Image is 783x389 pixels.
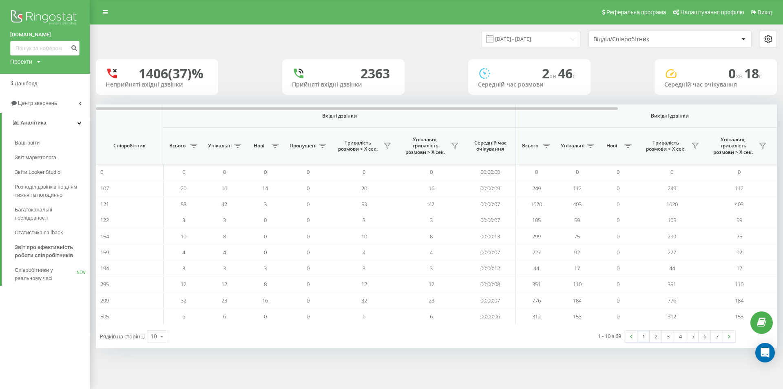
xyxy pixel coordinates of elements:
span: 6 [182,313,185,320]
a: 1 [637,331,650,342]
div: 10 [150,332,157,340]
div: Неприйняті вхідні дзвінки [106,81,208,88]
span: 351 [532,280,541,288]
span: 0 [617,168,619,176]
td: 00:00:07 [465,293,516,309]
span: 299 [100,297,109,304]
div: Прийняті вхідні дзвінки [292,81,395,88]
span: 0 [100,168,103,176]
a: Статистика callback [15,225,90,240]
span: 17 [737,265,742,272]
span: 3 [430,265,433,272]
a: 5 [686,331,699,342]
span: 0 [307,313,310,320]
span: 0 [307,168,310,176]
span: 110 [735,280,743,288]
span: 6 [430,313,433,320]
span: 23 [221,297,227,304]
span: 3 [223,265,226,272]
span: 3 [182,216,185,224]
span: 20 [361,184,367,192]
span: 32 [361,297,367,304]
span: Унікальні [561,142,584,149]
span: 121 [100,200,109,208]
a: 3 [662,331,674,342]
span: 227 [668,249,676,256]
a: Розподіл дзвінків по дням тижня та погодинно [15,180,90,202]
span: 16 [221,184,227,192]
input: Пошук за номером [10,41,80,56]
span: 23 [429,297,434,304]
td: 00:00:08 [465,276,516,292]
span: 0 [264,233,267,240]
span: 59 [574,216,580,224]
span: Унікальні, тривалість розмови > Х сек. [710,136,756,156]
span: 0 [307,200,310,208]
a: Аналiтика [2,113,90,133]
span: 0 [307,265,310,272]
span: хв [736,71,744,80]
span: 0 [617,249,619,256]
span: 249 [668,184,676,192]
span: 46 [558,64,576,82]
span: 0 [307,280,310,288]
td: 00:00:07 [465,245,516,260]
span: 184 [573,297,582,304]
span: Рядків на сторінці [100,333,145,340]
span: 2 [542,64,558,82]
span: 44 [533,265,539,272]
span: хв [549,71,558,80]
span: 105 [532,216,541,224]
span: 776 [532,297,541,304]
a: Звіт про ефективність роботи співробітників [15,240,90,263]
span: 1620 [531,200,542,208]
span: Нові [602,142,622,149]
span: 299 [532,233,541,240]
span: 0 [264,249,267,256]
span: 295 [100,280,109,288]
span: Статистика callback [15,229,63,237]
span: 0 [617,280,619,288]
span: 6 [363,313,365,320]
span: 1620 [666,200,678,208]
span: 154 [100,233,109,240]
div: 1406 (37)% [139,66,203,81]
span: 0 [264,216,267,224]
span: 0 [430,168,433,176]
span: Розподіл дзвінків по дням тижня та погодинно [15,183,86,199]
span: Дашборд [15,80,38,87]
span: 12 [221,280,227,288]
a: 4 [674,331,686,342]
span: Звіти Looker Studio [15,168,60,176]
span: 312 [532,313,541,320]
span: 75 [737,233,742,240]
span: 0 [728,64,744,82]
span: Аналiтика [20,120,46,126]
span: 153 [735,313,743,320]
span: 4 [182,249,185,256]
span: 159 [100,249,109,256]
img: Ringostat logo [10,8,80,29]
span: Пропущені [290,142,316,149]
span: 153 [573,313,582,320]
span: 3 [223,216,226,224]
a: Звіт маркетолога [15,150,90,165]
span: 312 [668,313,676,320]
td: 00:00:07 [465,196,516,212]
td: 00:00:06 [465,309,516,325]
span: Тривалість розмови > Х сек. [642,140,689,152]
span: 3 [264,265,267,272]
span: 351 [668,280,676,288]
span: Вхідні дзвінки [184,113,494,119]
span: 92 [737,249,742,256]
span: 0 [307,249,310,256]
span: Вихід [758,9,772,16]
div: 1 - 10 з 69 [598,332,621,340]
span: 112 [573,184,582,192]
span: 0 [182,168,185,176]
span: 105 [668,216,676,224]
span: 107 [100,184,109,192]
span: 4 [363,249,365,256]
div: Середній час очікування [664,81,767,88]
span: 0 [307,184,310,192]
